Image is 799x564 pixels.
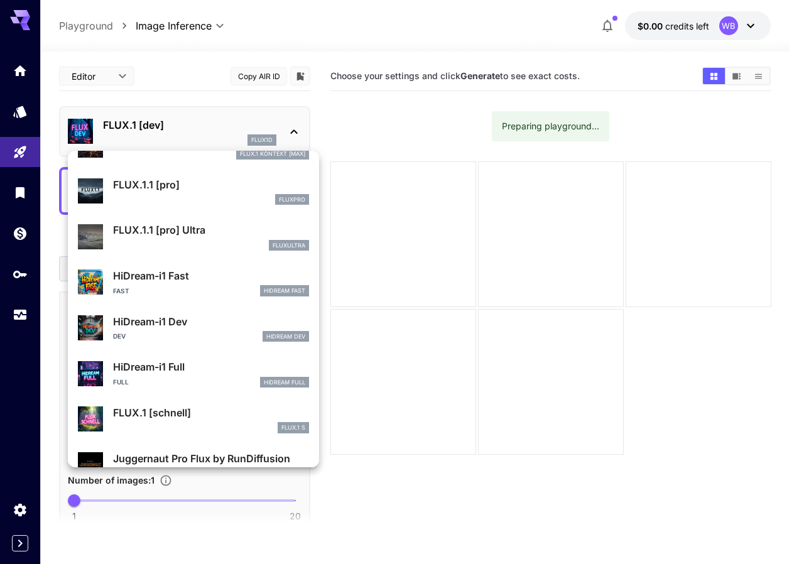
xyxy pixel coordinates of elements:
[273,241,305,250] p: fluxultra
[78,263,309,301] div: HiDream-i1 FastFastHiDream Fast
[240,149,305,158] p: FLUX.1 Kontext [max]
[113,222,309,237] p: FLUX.1.1 [pro] Ultra
[113,377,129,387] p: Full
[78,172,309,210] div: FLUX.1.1 [pro]fluxpro
[78,446,309,484] div: Juggernaut Pro Flux by RunDiffusion
[113,314,309,329] p: HiDream-i1 Dev
[281,423,305,432] p: FLUX.1 S
[113,332,126,341] p: Dev
[113,268,309,283] p: HiDream-i1 Fast
[113,177,309,192] p: FLUX.1.1 [pro]
[113,359,309,374] p: HiDream-i1 Full
[279,195,305,204] p: fluxpro
[78,400,309,438] div: FLUX.1 [schnell]FLUX.1 S
[113,451,309,466] p: Juggernaut Pro Flux by RunDiffusion
[113,405,309,420] p: FLUX.1 [schnell]
[78,309,309,347] div: HiDream-i1 DevDevHiDream Dev
[266,332,305,341] p: HiDream Dev
[264,286,305,295] p: HiDream Fast
[113,286,129,296] p: Fast
[264,378,305,387] p: HiDream Full
[78,354,309,393] div: HiDream-i1 FullFullHiDream Full
[78,217,309,256] div: FLUX.1.1 [pro] Ultrafluxultra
